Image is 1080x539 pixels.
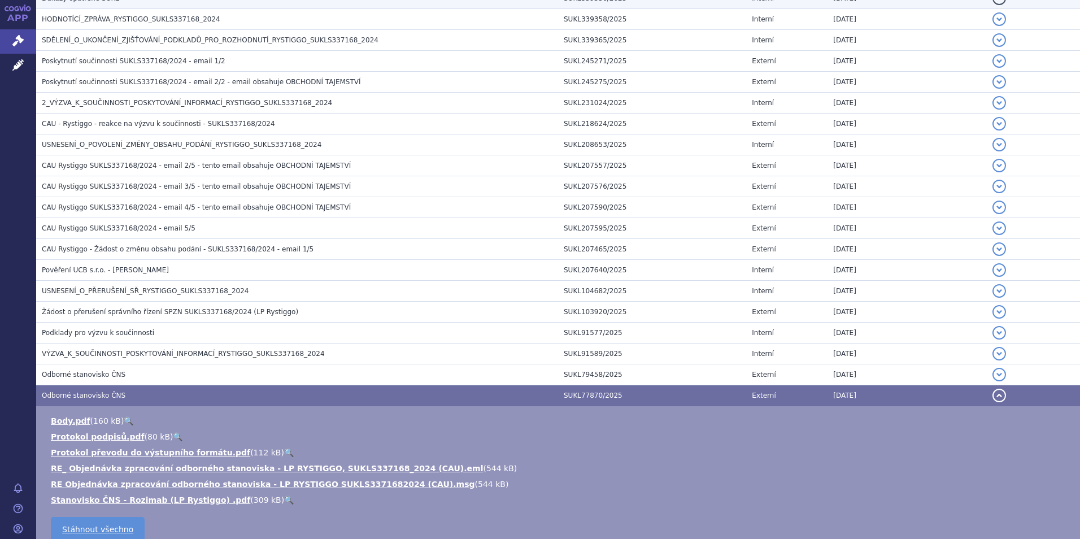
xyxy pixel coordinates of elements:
button: detail [992,242,1006,256]
span: Interní [752,350,774,358]
td: [DATE] [828,364,986,385]
span: 2_VÝZVA_K_SOUČINNOSTI_POSKYTOVÁNÍ_INFORMACÍ_RYSTIGGO_SUKLS337168_2024 [42,99,332,107]
span: CAU Rystiggo SUKLS337168/2024 - email 2/5 - tento email obsahuje OBCHODNÍ TAJEMSTVÍ [42,162,351,169]
button: detail [992,54,1006,68]
td: SUKL207590/2025 [558,197,746,218]
a: Protokol převodu do výstupního formátu.pdf [51,448,250,457]
td: SUKL207595/2025 [558,218,746,239]
span: CAU Rystiggo SUKLS337168/2024 - email 3/5 - tento email obsahuje OBCHODNÍ TAJEMSTVÍ [42,182,351,190]
span: 80 kB [147,432,170,441]
span: Externí [752,120,776,128]
td: [DATE] [828,51,986,72]
span: 544 kB [478,480,506,489]
li: ( ) [51,447,1069,458]
td: SUKL91577/2025 [558,323,746,344]
span: Externí [752,245,776,253]
span: Odborné stanovisko ČNS [42,371,125,379]
td: [DATE] [828,9,986,30]
td: [DATE] [828,302,986,323]
td: [DATE] [828,176,986,197]
span: Interní [752,99,774,107]
span: Externí [752,203,776,211]
td: [DATE] [828,134,986,155]
li: ( ) [51,494,1069,506]
td: [DATE] [828,72,986,93]
button: detail [992,117,1006,131]
span: CAU Rystiggo SUKLS337168/2024 - email 5/5 [42,224,195,232]
span: CAU Rystiggo SUKLS337168/2024 - email 4/5 - tento email obsahuje OBCHODNÍ TAJEMSTVÍ [42,203,351,211]
td: [DATE] [828,281,986,302]
span: Interní [752,141,774,149]
li: ( ) [51,415,1069,427]
td: SUKL207465/2025 [558,239,746,260]
td: [DATE] [828,218,986,239]
button: detail [992,33,1006,47]
td: [DATE] [828,155,986,176]
button: detail [992,201,1006,214]
a: 🔍 [284,495,294,505]
button: detail [992,389,1006,402]
button: detail [992,263,1006,277]
td: SUKL245275/2025 [558,72,746,93]
span: Externí [752,308,776,316]
td: SUKL207640/2025 [558,260,746,281]
button: detail [992,221,1006,235]
span: 112 kB [254,448,281,457]
td: SUKL231024/2025 [558,93,746,114]
span: USNESENÍ_O_POVOLENÍ_ZMĚNY_OBSAHU_PODÁNÍ_RYSTIGGO_SUKLS337168_2024 [42,141,321,149]
span: Externí [752,57,776,65]
a: RE_ Objednávka zpracování odborného stanoviska - LP RYSTIGGO, SUKLS337168_2024 (CAU).eml [51,464,483,473]
span: Pověření UCB s.r.o. - Andrea Pošívalová [42,266,169,274]
span: 160 kB [93,416,121,425]
td: SUKL339365/2025 [558,30,746,51]
span: 544 kB [486,464,514,473]
span: Externí [752,162,776,169]
button: detail [992,159,1006,172]
span: Interní [752,15,774,23]
span: SDĚLENÍ_O_UKONČENÍ_ZJIŠŤOVÁNÍ_PODKLADŮ_PRO_ROZHODNUTÍ_RYSTIGGO_SUKLS337168_2024 [42,36,378,44]
span: Odborné stanovisko ČNS [42,392,125,399]
span: USNESENÍ_O_PŘERUŠENÍ_SŘ_RYSTIGGO_SUKLS337168_2024 [42,287,249,295]
span: Poskytnutí součinnosti SUKLS337168/2024 - email 2/2 - email obsahuje OBCHODNÍ TAJEMSTVÍ [42,78,361,86]
span: CAU Rystiggo - Žádost o změnu obsahu podání - SUKLS337168/2024 - email 1/5 [42,245,313,253]
td: [DATE] [828,114,986,134]
td: SUKL91589/2025 [558,344,746,364]
td: SUKL207576/2025 [558,176,746,197]
span: 309 kB [254,495,281,505]
td: SUKL104682/2025 [558,281,746,302]
button: detail [992,368,1006,381]
td: SUKL208653/2025 [558,134,746,155]
td: SUKL77870/2025 [558,385,746,406]
button: detail [992,347,1006,360]
a: Body.pdf [51,416,90,425]
span: Podklady pro výzvu k součinnosti [42,329,154,337]
a: Protokol podpisů.pdf [51,432,145,441]
td: [DATE] [828,323,986,344]
td: [DATE] [828,385,986,406]
a: RE Objednávka zpracování odborného stanoviska - LP RYSTIGGO SUKLS3371682024 (CAU).msg [51,480,475,489]
a: 🔍 [284,448,294,457]
td: SUKL339358/2025 [558,9,746,30]
a: 🔍 [173,432,182,441]
td: [DATE] [828,260,986,281]
span: Externí [752,392,776,399]
button: detail [992,305,1006,319]
button: detail [992,180,1006,193]
span: Interní [752,287,774,295]
span: Interní [752,266,774,274]
span: CAU - Rystiggo - reakce na výzvu k součinnosti - SUKLS337168/2024 [42,120,275,128]
span: Externí [752,224,776,232]
button: detail [992,284,1006,298]
span: VÝZVA_K_SOUČINNOSTI_POSKYTOVÁNÍ_INFORMACÍ_RYSTIGGO_SUKLS337168_2024 [42,350,325,358]
td: [DATE] [828,197,986,218]
span: Interní [752,329,774,337]
span: Poskytnutí součinnosti SUKLS337168/2024 - email 1/2 [42,57,225,65]
button: detail [992,96,1006,110]
td: SUKL103920/2025 [558,302,746,323]
td: [DATE] [828,30,986,51]
td: [DATE] [828,93,986,114]
button: detail [992,138,1006,151]
td: [DATE] [828,344,986,364]
span: Externí [752,78,776,86]
td: SUKL207557/2025 [558,155,746,176]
